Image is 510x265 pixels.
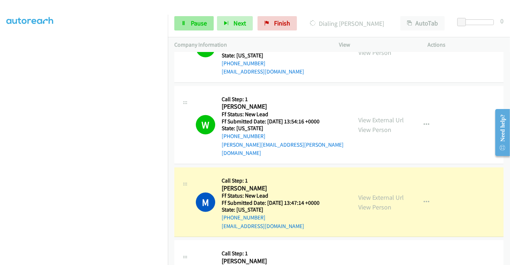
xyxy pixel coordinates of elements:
[222,103,345,111] h2: [PERSON_NAME]
[358,116,404,124] a: View External Url
[222,52,320,59] h5: State: [US_STATE]
[222,111,345,118] h5: Ff Status: New Lead
[191,19,207,27] span: Pause
[222,177,320,184] h5: Call Step: 1
[222,125,345,132] h5: State: [US_STATE]
[222,68,304,75] a: [EMAIL_ADDRESS][DOMAIN_NAME]
[222,206,320,213] h5: State: [US_STATE]
[358,126,391,134] a: View Person
[222,250,320,257] h5: Call Step: 1
[196,115,215,134] h1: W
[222,118,345,125] h5: Ff Submitted Date: [DATE] 13:54:16 +0000
[233,19,246,27] span: Next
[358,193,404,202] a: View External Url
[196,193,215,212] h1: M
[358,48,391,57] a: View Person
[400,16,445,30] button: AutoTab
[307,19,387,28] p: Dialing [PERSON_NAME]
[222,133,265,139] a: [PHONE_NUMBER]
[258,16,297,30] a: Finish
[461,19,494,25] div: Delay between calls (in seconds)
[222,214,265,221] a: [PHONE_NUMBER]
[174,16,214,30] a: Pause
[222,192,320,199] h5: Ff Status: New Lead
[222,199,320,207] h5: Ff Submitted Date: [DATE] 13:47:14 +0000
[222,184,320,193] h2: [PERSON_NAME]
[222,141,344,157] a: [PERSON_NAME][EMAIL_ADDRESS][PERSON_NAME][DOMAIN_NAME]
[222,96,345,103] h5: Call Step: 1
[222,223,304,229] a: [EMAIL_ADDRESS][DOMAIN_NAME]
[274,19,290,27] span: Finish
[174,41,326,49] p: Company Information
[500,16,504,26] div: 0
[490,104,510,161] iframe: Resource Center
[358,203,391,211] a: View Person
[428,41,504,49] p: Actions
[217,16,253,30] button: Next
[339,41,415,49] p: View
[222,60,265,67] a: [PHONE_NUMBER]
